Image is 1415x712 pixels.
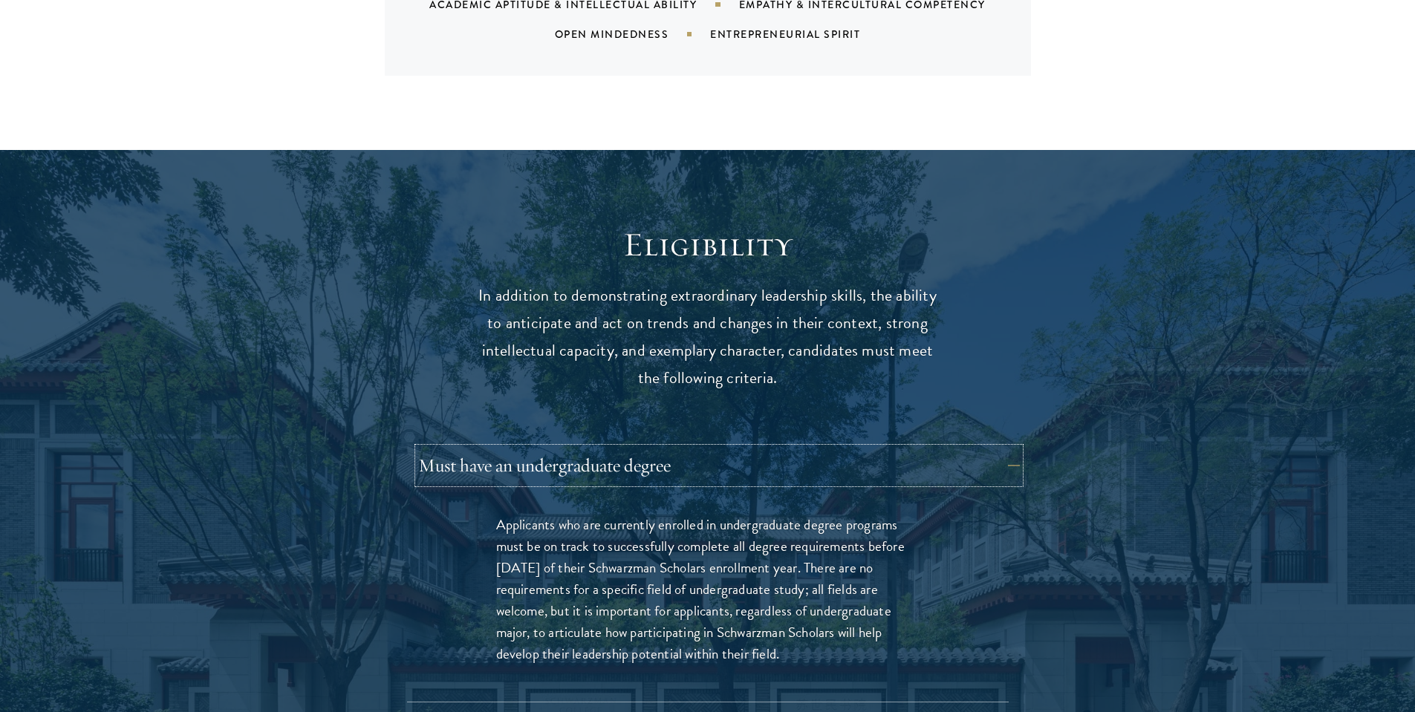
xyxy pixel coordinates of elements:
p: In addition to demonstrating extraordinary leadership skills, the ability to anticipate and act o... [478,282,938,392]
div: Open Mindedness [555,27,711,42]
p: Applicants who are currently enrolled in undergraduate degree programs must be on track to succes... [496,514,920,664]
h2: Eligibility [478,224,938,266]
button: Must have an undergraduate degree [418,448,1020,483]
div: Entrepreneurial Spirit [710,27,897,42]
